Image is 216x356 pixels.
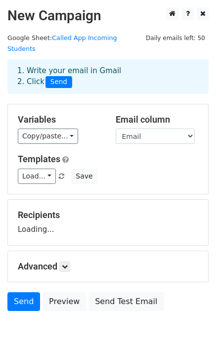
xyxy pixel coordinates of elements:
button: Save [71,169,97,184]
div: 1. Write your email in Gmail 2. Click [10,65,206,88]
iframe: Chat Widget [167,309,216,356]
div: Loading... [18,210,198,235]
a: Send [7,292,40,311]
a: Daily emails left: 50 [142,34,209,42]
h5: Variables [18,114,101,125]
a: Preview [43,292,86,311]
h5: Recipients [18,210,198,221]
h5: Email column [116,114,199,125]
span: Send [45,76,72,88]
a: Load... [18,169,56,184]
a: Called App Incoming Students [7,34,117,53]
small: Google Sheet: [7,34,117,53]
span: Daily emails left: 50 [142,33,209,44]
h2: New Campaign [7,7,209,24]
a: Send Test Email [88,292,164,311]
h5: Advanced [18,261,198,272]
a: Copy/paste... [18,129,78,144]
a: Templates [18,154,60,164]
